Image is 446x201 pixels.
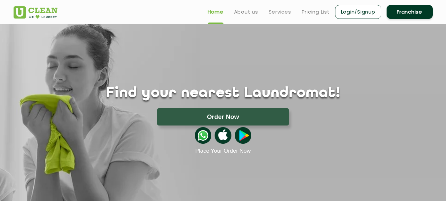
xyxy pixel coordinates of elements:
[215,127,231,144] img: apple-icon.png
[235,127,251,144] img: playstoreicon.png
[208,8,223,16] a: Home
[195,127,211,144] img: whatsappicon.png
[157,108,289,126] button: Order Now
[14,6,57,19] img: UClean Laundry and Dry Cleaning
[195,148,251,154] a: Place Your Order Now
[302,8,330,16] a: Pricing List
[335,5,381,19] a: Login/Signup
[234,8,258,16] a: About us
[387,5,433,19] a: Franchise
[9,85,438,102] h1: Find your nearest Laundromat!
[269,8,291,16] a: Services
